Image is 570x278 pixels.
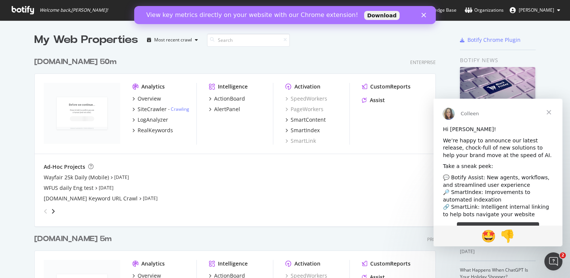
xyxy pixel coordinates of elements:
[285,105,323,113] a: PageWorkers
[44,184,93,192] a: WFUS daily Eng test
[362,260,411,267] a: CustomReports
[370,83,411,90] div: CustomReports
[40,7,108,13] span: Welcome back, [PERSON_NAME] !
[285,116,326,124] a: SmartContent
[34,32,138,47] div: My Web Properties
[544,252,562,270] iframe: Intercom live chat
[138,95,161,102] div: Overview
[218,260,248,267] div: Intelligence
[144,34,201,46] button: Most recent crawl
[154,38,192,42] div: Most recent crawl
[460,248,536,255] div: [DATE]
[168,106,189,112] div: -
[285,137,316,145] a: SmartLink
[410,59,436,66] div: Enterprise
[34,234,112,244] div: [DOMAIN_NAME] 5m
[287,7,295,11] div: Close
[44,163,85,171] div: Ad-Hoc Projects
[99,185,113,191] a: [DATE]
[460,36,521,44] a: Botify Chrome Plugin
[44,195,138,202] a: [DOMAIN_NAME] Keyword URL Crawl
[132,127,173,134] a: RealKeywords
[467,36,521,44] div: Botify Chrome Plugin
[285,95,327,102] a: SpeedWorkers
[138,127,173,134] div: RealKeywords
[44,83,120,144] img: www.wayfair.com
[44,174,109,181] a: Wayfair 25k Daily (Mobile)
[460,67,535,107] img: Prepare for Black Friday 2025 by Prioritizing AI Search Visibility
[560,252,566,258] span: 2
[207,34,290,47] input: Search
[34,57,120,67] a: [DOMAIN_NAME] 50m
[285,127,320,134] a: SmartIndex
[209,105,240,113] a: AlertPanel
[141,260,165,267] div: Analytics
[34,234,115,244] a: [DOMAIN_NAME] 5m
[114,174,129,180] a: [DATE]
[294,260,320,267] div: Activation
[132,95,161,102] a: Overview
[427,236,436,243] div: Pro
[460,56,536,64] div: Botify news
[214,105,240,113] div: AlertPanel
[34,57,116,67] div: [DOMAIN_NAME] 50m
[143,195,158,202] a: [DATE]
[504,4,566,16] button: [PERSON_NAME]
[465,6,504,14] div: Organizations
[141,83,165,90] div: Analytics
[362,83,411,90] a: CustomReports
[138,105,167,113] div: SiteCrawler
[132,116,168,124] a: LogAnalyzer
[132,105,189,113] a: SiteCrawler- Crawling
[412,6,457,14] div: Knowledge Base
[362,96,385,104] a: Assist
[434,99,562,246] iframe: Intercom live chat message
[209,95,245,102] a: ActionBoard
[51,208,56,215] div: angle-right
[519,7,554,13] span: Chi Zhang
[214,95,245,102] div: ActionBoard
[370,96,385,104] div: Assist
[41,205,51,217] div: angle-left
[294,83,320,90] div: Activation
[138,116,168,124] div: LogAnalyzer
[370,260,411,267] div: CustomReports
[291,127,320,134] div: SmartIndex
[134,6,436,24] iframe: Intercom live chat banner
[291,116,326,124] div: SmartContent
[171,106,189,112] a: Crawling
[218,83,248,90] div: Intelligence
